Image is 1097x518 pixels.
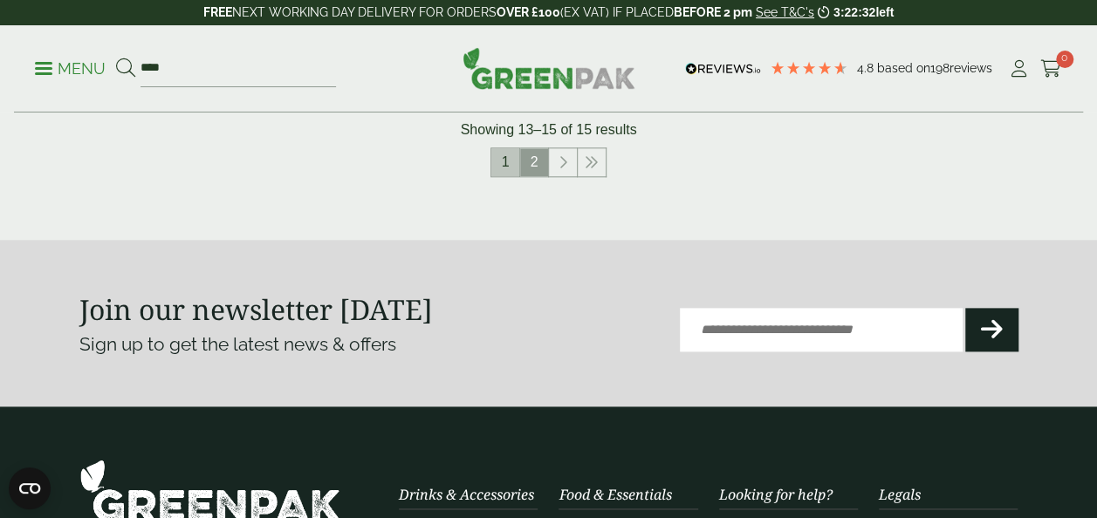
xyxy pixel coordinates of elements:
img: REVIEWS.io [685,63,761,75]
span: 4.8 [857,61,877,75]
strong: Join our newsletter [DATE] [79,290,433,328]
img: GreenPak Supplies [463,47,635,89]
span: Based on [877,61,930,75]
strong: OVER £100 [497,5,560,19]
strong: BEFORE 2 pm [674,5,752,19]
i: My Account [1008,60,1030,78]
p: Sign up to get the latest news & offers [79,331,502,358]
span: 0 [1056,51,1073,68]
a: Menu [35,58,106,76]
a: 1 [491,148,519,176]
span: 2 [520,148,548,176]
div: 4.79 Stars [770,60,848,76]
span: 3:22:32 [833,5,875,19]
p: Showing 13–15 of 15 results [461,119,637,140]
a: See T&C's [756,5,814,19]
i: Cart [1040,60,1062,78]
span: reviews [950,61,992,75]
a: 0 [1040,56,1062,82]
span: left [875,5,894,19]
button: Open CMP widget [9,467,51,509]
p: Menu [35,58,106,79]
strong: FREE [203,5,232,19]
span: 198 [930,61,950,75]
